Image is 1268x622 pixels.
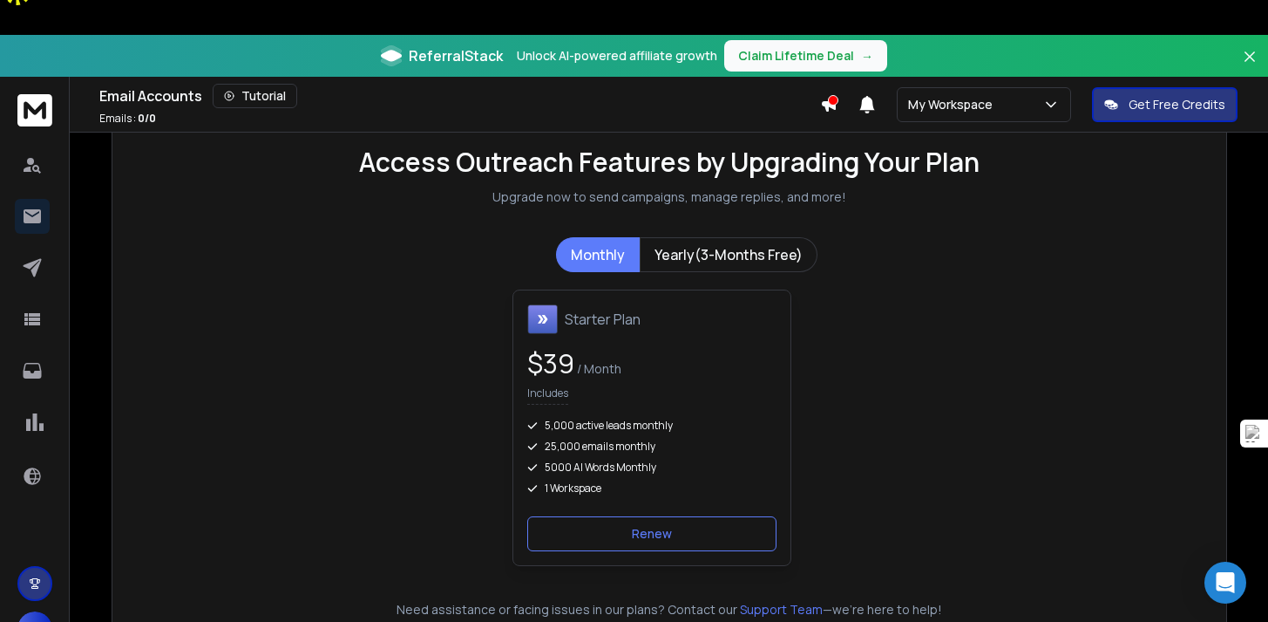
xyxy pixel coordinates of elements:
span: $ 39 [527,345,574,381]
div: 5000 AI Words Monthly [527,461,776,475]
div: 1 Workspace [527,482,776,496]
img: Starter Plan icon [527,304,558,334]
p: Get Free Credits [1129,96,1225,113]
button: Support Team [740,601,823,619]
p: Upgrade now to send campaigns, manage replies, and more! [492,188,846,206]
p: My Workspace [908,96,1000,113]
span: → [861,47,873,65]
button: Tutorial [213,84,297,108]
button: Get Free Credits [1092,87,1237,122]
div: 25,000 emails monthly [527,440,776,454]
button: Monthly [556,237,640,272]
p: Includes [527,386,568,405]
span: / Month [574,360,621,377]
button: Close banner [1238,45,1261,87]
button: Claim Lifetime Deal→ [724,40,887,72]
p: Unlock AI-powered affiliate growth [517,47,717,65]
button: Renew [527,516,776,551]
button: Yearly(3-Months Free) [640,237,817,272]
p: Emails : [99,112,156,126]
h1: Access Outreach Features by Upgrading Your Plan [359,147,980,178]
h1: Starter Plan [565,309,641,330]
span: 0 / 0 [138,111,156,126]
div: 5,000 active leads monthly [527,419,776,433]
span: ReferralStack [409,45,503,66]
div: Email Accounts [99,84,820,108]
p: Need assistance or facing issues in our plans? Contact our —we're here to help! [137,601,1202,619]
div: Open Intercom Messenger [1204,562,1246,604]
